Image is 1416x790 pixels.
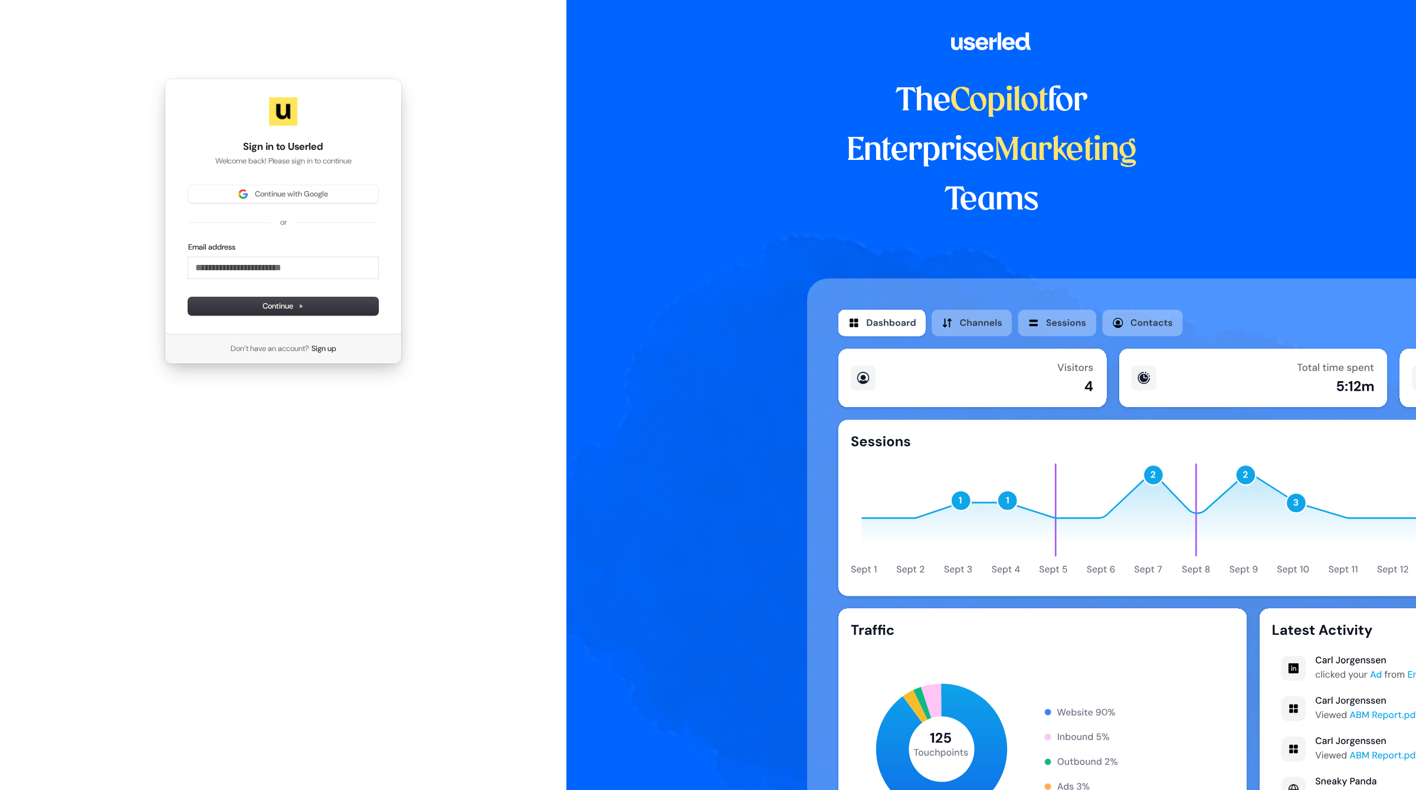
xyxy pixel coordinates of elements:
span: Marketing [994,136,1137,166]
span: Continue [263,301,304,312]
img: Sign in with Google [238,189,248,199]
span: Copilot [950,86,1048,117]
span: Don’t have an account? [231,343,309,354]
p: or [280,217,287,228]
p: Welcome back! Please sign in to continue [188,156,378,166]
button: Sign in with GoogleContinue with Google [188,185,378,203]
span: Continue with Google [255,189,328,199]
h1: The for Enterprise Teams [807,77,1176,225]
label: Email address [188,242,235,253]
img: Userled [269,97,297,126]
button: Continue [188,297,378,315]
h1: Sign in to Userled [188,140,378,154]
a: Sign up [312,343,336,354]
